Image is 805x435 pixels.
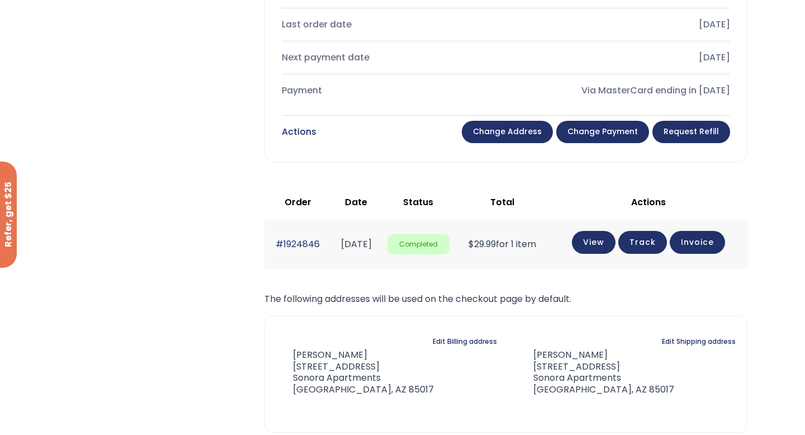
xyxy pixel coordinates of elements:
[515,83,730,98] div: Via MasterCard ending in [DATE]
[455,220,550,268] td: for 1 item
[433,334,497,349] a: Edit Billing address
[276,349,434,396] address: [PERSON_NAME] [STREET_ADDRESS] Sonora Apartments [GEOGRAPHIC_DATA], AZ 85017
[468,238,474,250] span: $
[490,196,514,209] span: Total
[285,196,311,209] span: Order
[468,238,496,250] span: 29.99
[345,196,367,209] span: Date
[282,124,316,140] div: Actions
[515,50,730,65] div: [DATE]
[403,196,433,209] span: Status
[515,349,674,396] address: [PERSON_NAME] [STREET_ADDRESS] Sonora Apartments [GEOGRAPHIC_DATA], AZ 85017
[618,231,667,254] a: Track
[556,121,649,143] a: Change payment
[652,121,730,143] a: Request Refill
[572,231,615,254] a: View
[670,231,725,254] a: Invoice
[282,50,497,65] div: Next payment date
[662,334,736,349] a: Edit Shipping address
[264,291,747,307] p: The following addresses will be used on the checkout page by default.
[631,196,666,209] span: Actions
[515,17,730,32] div: [DATE]
[387,234,449,255] span: Completed
[276,238,320,250] a: #1924846
[282,83,497,98] div: Payment
[462,121,553,143] a: Change address
[341,238,372,250] time: [DATE]
[282,17,497,32] div: Last order date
